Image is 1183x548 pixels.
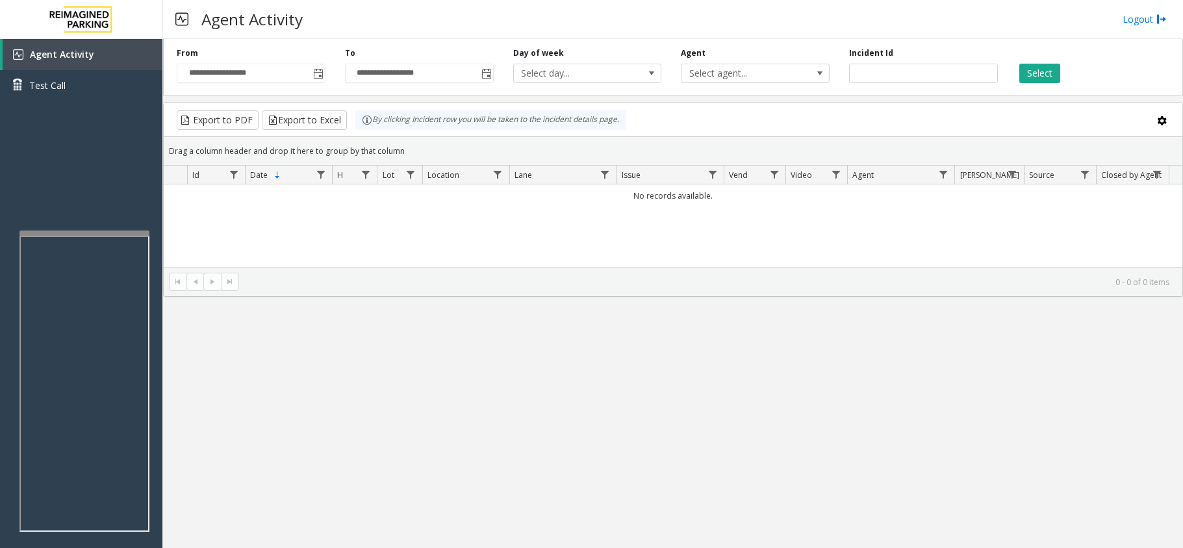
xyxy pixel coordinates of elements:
span: Lot [383,169,394,181]
label: Day of week [513,47,564,59]
div: Data table [164,166,1182,267]
a: Source Filter Menu [1076,166,1093,183]
span: Date [250,169,268,181]
a: Video Filter Menu [827,166,845,183]
span: Sortable [272,170,283,181]
img: logout [1156,12,1167,26]
div: Drag a column header and drop it here to group by that column [164,140,1182,162]
a: Lane Filter Menu [596,166,614,183]
label: From [177,47,198,59]
div: By clicking Incident row you will be taken to the incident details page. [355,110,626,130]
img: 'icon' [13,49,23,60]
span: Video [791,169,812,181]
a: Date Filter Menu [312,166,329,183]
span: Agent [852,169,874,181]
h3: Agent Activity [195,3,309,35]
span: Select agent... [681,64,799,82]
img: infoIcon.svg [362,115,372,125]
span: Test Call [29,79,66,92]
a: Parker Filter Menu [1003,166,1021,183]
span: Id [192,169,199,181]
a: Closed by Agent Filter Menu [1149,166,1166,183]
span: Closed by Agent [1101,169,1162,181]
span: Select day... [514,64,631,82]
span: [PERSON_NAME] [960,169,1019,181]
span: Location [427,169,459,181]
a: Agent Activity [3,39,162,70]
a: H Filter Menu [357,166,374,183]
a: Agent Filter Menu [934,166,952,183]
label: Agent [681,47,706,59]
span: H [337,169,343,181]
a: Location Filter Menu [489,166,507,183]
a: Lot Filter Menu [401,166,419,183]
img: pageIcon [175,3,188,35]
label: Incident Id [849,47,893,59]
a: Id Filter Menu [225,166,242,183]
span: Source [1029,169,1054,181]
td: No records available. [164,184,1182,207]
span: Issue [622,169,641,181]
kendo-pager-info: 0 - 0 of 0 items [247,277,1169,288]
span: Vend [729,169,748,181]
span: Toggle popup [479,64,493,82]
span: Toggle popup [311,64,325,82]
a: Vend Filter Menu [765,166,783,183]
a: Logout [1123,12,1167,26]
a: Issue Filter Menu [704,166,721,183]
label: To [345,47,355,59]
span: Lane [515,169,532,181]
button: Select [1019,64,1060,83]
button: Export to Excel [262,110,347,130]
button: Export to PDF [177,110,259,130]
span: Agent Activity [30,48,94,60]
